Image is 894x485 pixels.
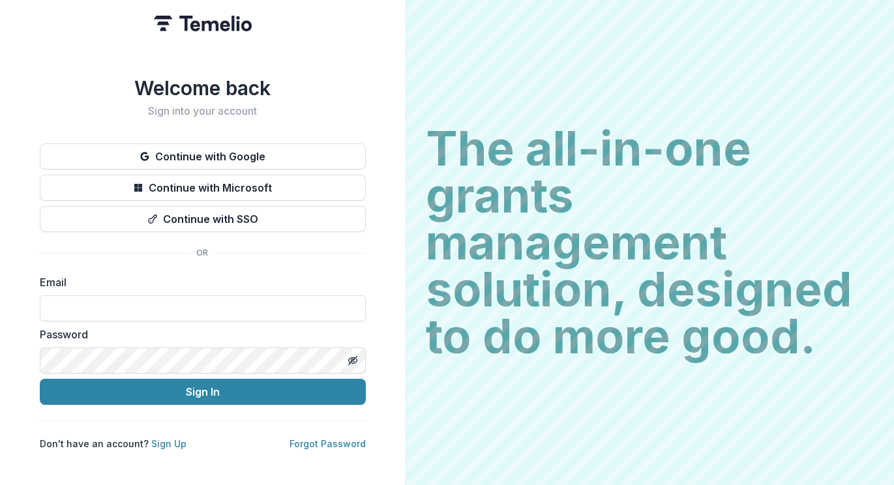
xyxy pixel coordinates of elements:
[154,16,252,31] img: Temelio
[40,105,366,117] h2: Sign into your account
[40,76,366,100] h1: Welcome back
[40,175,366,201] button: Continue with Microsoft
[40,206,366,232] button: Continue with SSO
[40,379,366,405] button: Sign In
[40,327,358,342] label: Password
[151,438,186,449] a: Sign Up
[40,274,358,290] label: Email
[290,438,366,449] a: Forgot Password
[40,143,366,169] button: Continue with Google
[342,350,363,371] button: Toggle password visibility
[40,437,186,450] p: Don't have an account?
